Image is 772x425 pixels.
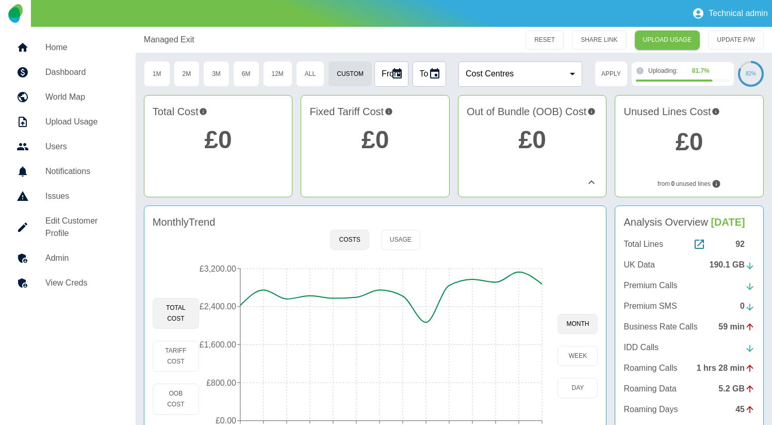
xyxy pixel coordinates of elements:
button: Total Cost [153,298,199,329]
h5: Users [45,140,119,153]
img: Logo [8,4,22,23]
h5: Home [45,41,119,54]
button: Costs [330,230,369,250]
h5: World Map [45,91,119,103]
div: 1 hrs 28 min [697,362,755,374]
h4: Monthly Trend [153,214,216,230]
b: 0 [671,179,675,188]
a: Roaming Days45 [623,403,755,416]
svg: The information in the dashboard may be incomplete until finished. [636,67,644,75]
a: £0 [676,128,703,155]
a: World Map [8,85,127,109]
button: Usage [381,230,420,250]
button: UPDATE P/W [708,30,764,50]
a: £0 [519,126,546,153]
a: Business Rate Calls59 min [623,321,755,333]
h5: View Creds [45,277,119,289]
span: [DATE] [711,216,745,228]
h4: Analysis Overview [623,214,755,230]
div: 81.7 % [692,66,710,75]
p: IDD Calls [623,341,659,354]
h4: Unused Lines Cost [623,104,755,121]
div: 92 [735,238,755,250]
a: Edit Customer Profile [8,209,127,246]
a: View Creds [8,271,127,295]
a: Roaming Data5.2 GB [623,383,755,395]
a: Home [8,35,127,60]
button: 6M [233,61,259,87]
button: month [557,314,598,334]
h5: Edit Customer Profile [45,215,119,240]
button: Choose date [387,64,407,84]
h5: Dashboard [45,66,119,78]
a: Dashboard [8,60,127,85]
button: Tariff Cost [153,341,199,372]
button: week [557,346,598,366]
button: SHARE LINK [572,30,626,50]
p: Technical admin [709,9,768,18]
h4: Fixed Tariff Cost [309,104,441,119]
a: Roaming Calls1 hrs 28 min [623,362,755,374]
a: £0 [362,126,389,153]
button: Apply [595,61,628,87]
button: Choose date [424,64,445,84]
div: Uploading: [648,66,730,75]
div: 59 min [718,321,755,333]
button: Technical admin [688,3,772,24]
p: Roaming Days [623,403,678,416]
button: 2M [174,61,200,87]
svg: This is the total charges incurred from undefined to undefined [199,104,207,119]
p: UK Data [623,259,654,271]
h5: Notifications [45,165,119,178]
h4: Total Cost [153,104,284,119]
p: Total Lines [623,238,663,250]
tspan: £1,600.00 [200,340,236,349]
p: Roaming Calls [623,362,677,374]
a: Issues [8,184,127,209]
p: Business Rate Calls [623,321,697,333]
a: Premium SMS0 [623,300,755,312]
a: Notifications [8,159,127,184]
tspan: £2,400.00 [200,302,236,311]
button: Custom [328,61,372,87]
a: £0 [204,126,232,153]
h5: Upload Usage [45,116,119,128]
button: 12M [263,61,292,87]
button: 1M [144,61,170,87]
tspan: £3,200.00 [200,264,236,273]
a: Users [8,134,127,159]
p: Roaming Data [623,383,676,395]
button: OOB Cost [153,384,199,415]
h4: Out of Bundle (OOB) Cost [467,104,598,119]
div: 190.1 GB [710,259,755,271]
p: Premium Calls [623,279,677,292]
a: Upload Usage [8,109,127,134]
svg: Costs outside of your fixed tariff [587,104,596,119]
div: 5.2 GB [718,383,755,395]
button: day [557,378,598,398]
div: 45 [735,403,755,416]
div: 0 [740,300,755,312]
a: IDD Calls [623,341,755,354]
button: All [296,61,324,87]
svg: Lines not used during your chosen timeframe. If multiple months selected only lines never used co... [712,179,721,188]
text: 82% [746,71,756,76]
p: Premium SMS [623,300,677,312]
a: Managed Exit [144,34,194,46]
a: Total Lines92 [623,238,755,250]
p: from unused lines [623,179,755,188]
svg: Potential saving if surplus lines removed at contract renewal [712,104,720,119]
button: 3M [203,61,229,87]
tspan: £800.00 [206,378,236,387]
tspan: £0.00 [216,416,236,425]
a: Admin [8,246,127,271]
a: UK Data190.1 GB [623,259,755,271]
button: RESET [525,30,564,50]
h5: Issues [45,190,119,202]
a: UPLOAD USAGE [635,30,700,50]
a: Premium Calls [623,279,755,292]
svg: This is your recurring contracted cost [385,104,393,119]
h5: Admin [45,252,119,264]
